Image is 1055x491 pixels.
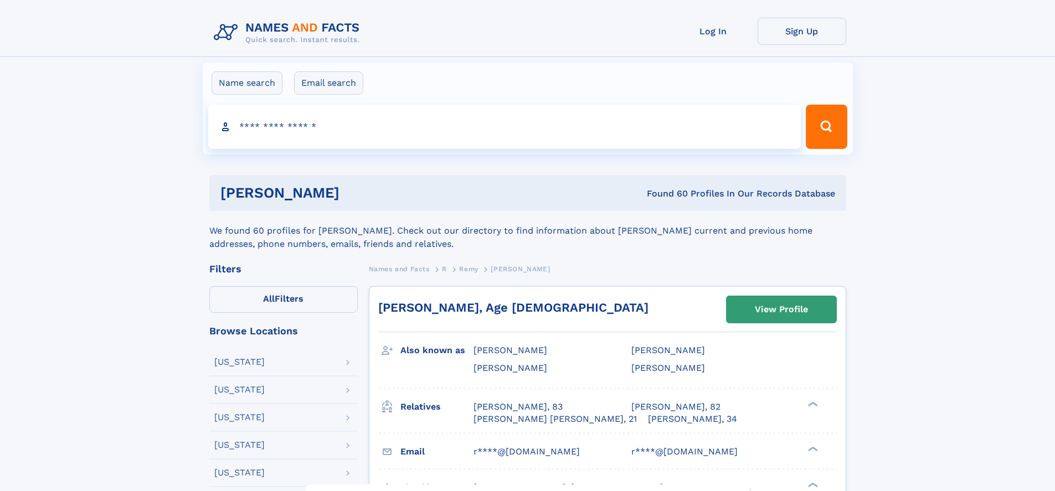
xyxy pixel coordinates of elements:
[220,186,493,200] h1: [PERSON_NAME]
[459,262,478,276] a: Remy
[378,301,649,314] a: [PERSON_NAME], Age [DEMOGRAPHIC_DATA]
[474,413,637,425] a: [PERSON_NAME] [PERSON_NAME], 21
[474,401,563,413] a: [PERSON_NAME], 83
[442,262,447,276] a: R
[631,345,705,355] span: [PERSON_NAME]
[491,265,550,273] span: [PERSON_NAME]
[294,71,363,95] label: Email search
[400,442,474,461] h3: Email
[209,326,358,336] div: Browse Locations
[474,363,547,373] span: [PERSON_NAME]
[209,211,846,251] div: We found 60 profiles for [PERSON_NAME]. Check out our directory to find information about [PERSON...
[369,262,430,276] a: Names and Facts
[209,286,358,313] label: Filters
[209,18,369,48] img: Logo Names and Facts
[474,345,547,355] span: [PERSON_NAME]
[648,413,737,425] a: [PERSON_NAME], 34
[805,481,819,488] div: ❯
[400,341,474,360] h3: Also known as
[212,71,282,95] label: Name search
[806,105,847,149] button: Search Button
[805,400,819,407] div: ❯
[214,413,265,422] div: [US_STATE]
[208,105,801,149] input: search input
[442,265,447,273] span: R
[400,397,474,416] h3: Relatives
[669,18,758,45] a: Log In
[214,385,265,394] div: [US_STATE]
[758,18,846,45] a: Sign Up
[755,297,808,322] div: View Profile
[459,265,478,273] span: Remy
[631,401,721,413] a: [PERSON_NAME], 82
[263,293,275,304] span: All
[631,363,705,373] span: [PERSON_NAME]
[493,188,835,200] div: Found 60 Profiles In Our Records Database
[214,441,265,449] div: [US_STATE]
[727,296,836,323] a: View Profile
[805,445,819,452] div: ❯
[214,468,265,477] div: [US_STATE]
[214,358,265,366] div: [US_STATE]
[209,264,358,274] div: Filters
